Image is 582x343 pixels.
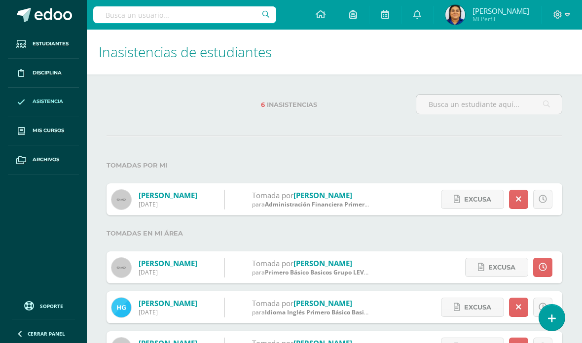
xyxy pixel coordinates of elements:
span: Idioma Inglés Primero Básico Basicos 'LEVEL 2A' [265,308,404,316]
span: Archivos [33,156,59,164]
span: Tomada por [252,190,293,200]
span: Soporte [40,303,63,309]
label: Tomadas por mi [107,155,562,175]
span: [PERSON_NAME] [473,6,529,16]
div: [DATE] [139,200,197,208]
div: para [252,200,370,208]
a: Asistencia [8,88,79,117]
div: [DATE] [139,308,197,316]
a: [PERSON_NAME] [293,190,352,200]
a: Excusa [441,298,504,317]
span: Mis cursos [33,127,64,135]
a: Excusa [441,190,504,209]
span: Excusa [464,190,491,208]
img: 60x60 [111,258,131,277]
span: Tomada por [252,298,293,308]
span: Estudiantes [33,40,69,48]
div: [DATE] [139,268,197,276]
img: 6d50aca9a1bff250d047bcc8cef29f39.png [111,298,131,317]
span: Inasistencias [267,101,317,108]
a: Excusa [465,258,528,277]
div: para [252,268,370,276]
a: [PERSON_NAME] [293,298,352,308]
a: Archivos [8,145,79,174]
input: Busca un usuario... [93,6,276,23]
input: Busca un estudiante aquí... [416,95,562,114]
a: [PERSON_NAME] [139,190,197,200]
span: Cerrar panel [28,330,65,337]
a: Soporte [12,299,75,312]
a: [PERSON_NAME] [139,298,197,308]
a: Estudiantes [8,30,79,59]
span: Tomada por [252,258,293,268]
span: Primero Básico Basicos Grupo LEVEL 3 [265,268,376,276]
span: Asistencia [33,98,63,105]
span: 6 [261,101,265,108]
a: Disciplina [8,59,79,88]
img: 60x60 [111,190,131,209]
span: Excusa [488,258,515,276]
span: Disciplina [33,69,62,77]
span: Mi Perfil [473,15,529,23]
label: Tomadas en mi área [107,223,562,243]
span: Administración Financiera Primero Básico Basicos 'C' [265,200,420,208]
span: Excusa [464,298,491,316]
div: para [252,308,370,316]
a: Mis cursos [8,116,79,145]
a: [PERSON_NAME] [293,258,352,268]
img: a5e77f9f7bcd106dd1e8203e9ef801de.png [445,5,465,25]
span: Inasistencias de estudiantes [99,42,272,61]
a: [PERSON_NAME] [139,258,197,268]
